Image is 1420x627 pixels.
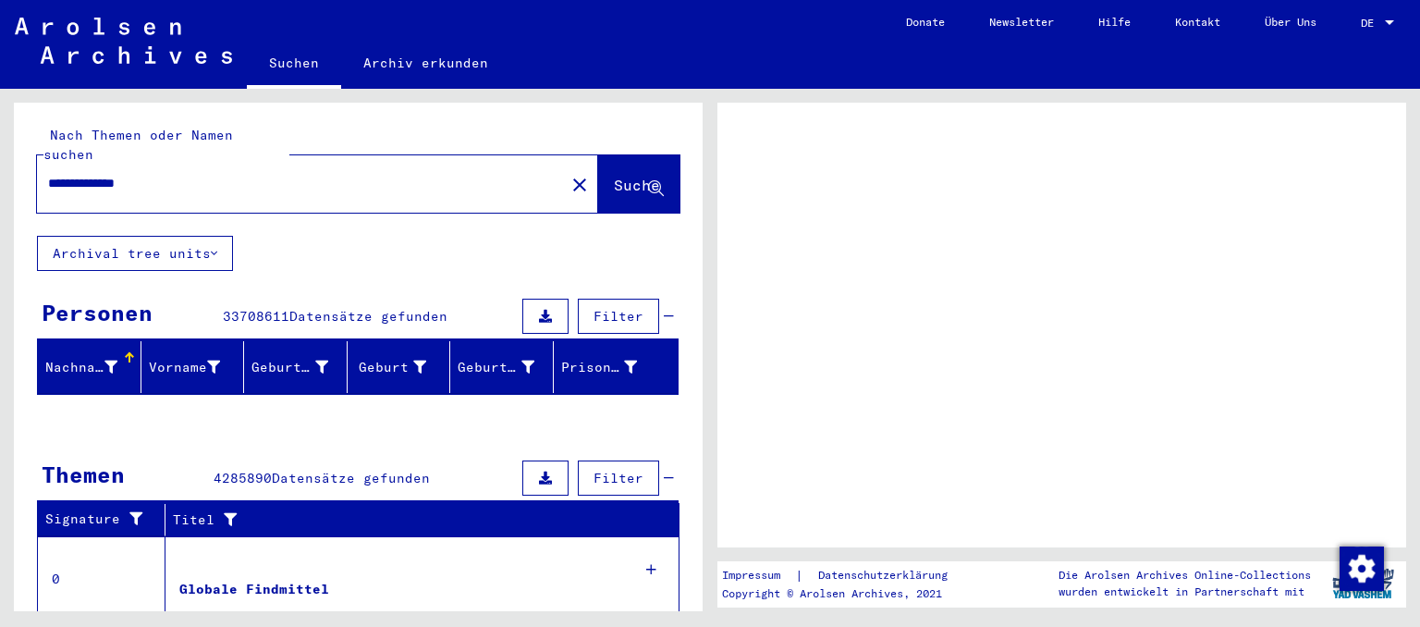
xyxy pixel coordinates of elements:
span: 4285890 [214,470,272,486]
img: Arolsen_neg.svg [15,18,232,64]
mat-header-cell: Prisoner # [554,341,679,393]
button: Filter [578,299,659,334]
div: Geburt‏ [355,358,427,377]
div: Geburtsname [251,352,351,382]
div: Prisoner # [561,358,638,377]
a: Datenschutzerklärung [803,566,970,585]
a: Archiv erkunden [341,41,510,85]
span: Filter [594,470,643,486]
span: Datensätze gefunden [289,308,447,325]
mat-icon: close [569,174,591,196]
span: Suche [614,176,660,194]
mat-header-cell: Nachname [38,341,141,393]
span: Filter [594,308,643,325]
img: yv_logo.png [1328,560,1398,607]
button: Suche [598,155,679,213]
div: Titel [173,505,661,535]
p: wurden entwickelt in Partnerschaft mit [1059,584,1311,600]
a: Suchen [247,41,341,89]
div: Signature [45,505,169,535]
div: Geburtsdatum [458,352,557,382]
mat-header-cell: Geburtsdatum [450,341,554,393]
div: Nachname [45,358,117,377]
a: Impressum [722,566,795,585]
button: Clear [561,166,598,203]
div: Themen [42,458,125,491]
p: Die Arolsen Archives Online-Collections [1059,567,1311,584]
div: Geburt‏ [355,352,450,382]
div: Vorname [149,358,221,377]
mat-header-cell: Geburtsname [244,341,348,393]
div: | [722,566,970,585]
mat-header-cell: Geburt‏ [348,341,451,393]
span: 33708611 [223,308,289,325]
div: Signature [45,510,151,529]
span: Datensätze gefunden [272,470,430,486]
td: 0 [38,536,165,621]
div: Prisoner # [561,352,661,382]
div: Geburtsname [251,358,328,377]
div: Geburtsdatum [458,358,534,377]
div: Personen [42,296,153,329]
button: Filter [578,461,659,496]
div: Titel [173,510,643,530]
div: Vorname [149,352,244,382]
div: Nachname [45,352,141,382]
img: Zustimmung ändern [1340,547,1384,591]
button: Archival tree units [37,236,233,271]
mat-label: Nach Themen oder Namen suchen [43,127,233,163]
div: Globale Findmittel [179,580,329,599]
span: DE [1361,17,1381,30]
mat-header-cell: Vorname [141,341,245,393]
p: Copyright © Arolsen Archives, 2021 [722,585,970,602]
